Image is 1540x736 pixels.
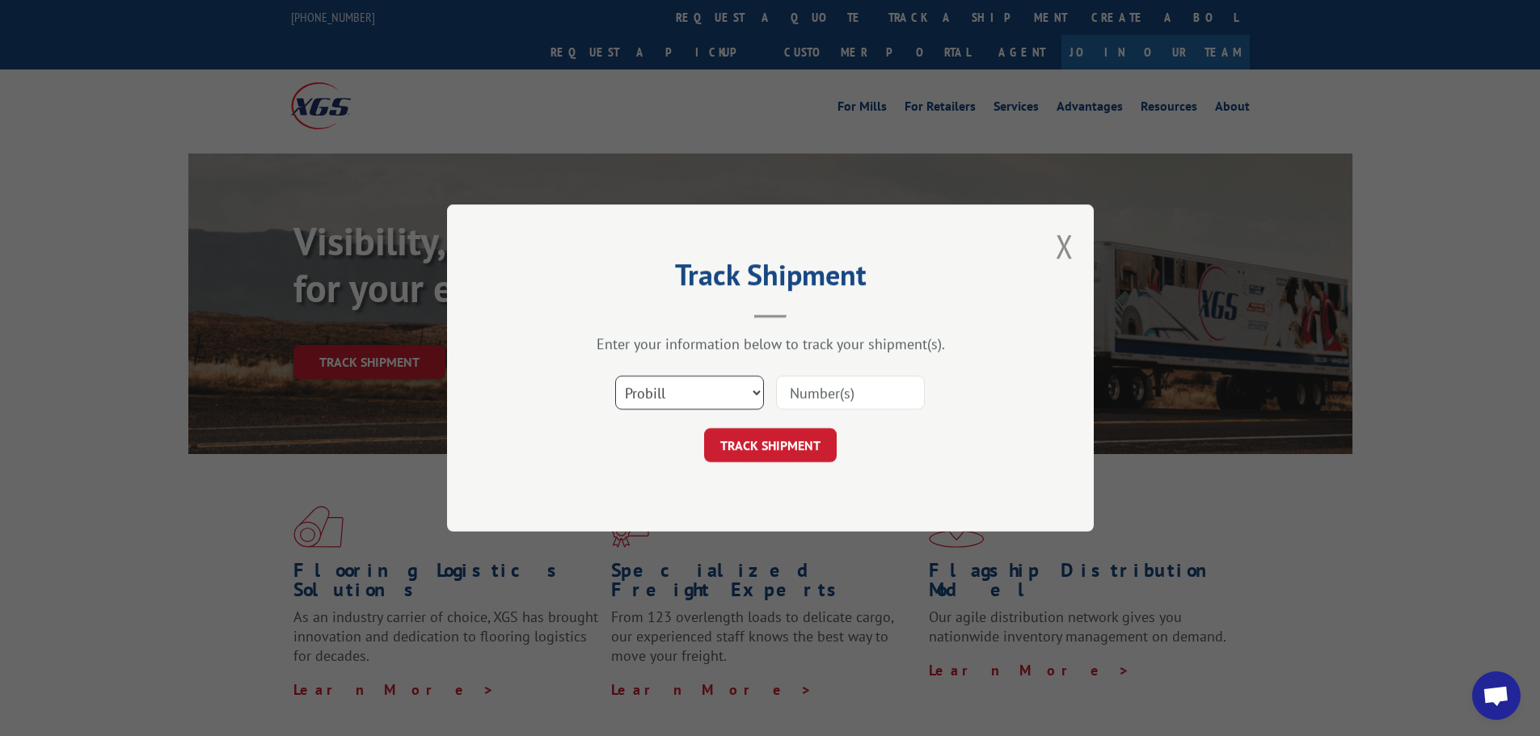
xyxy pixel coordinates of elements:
div: Enter your information below to track your shipment(s). [528,334,1013,353]
input: Number(s) [776,376,925,410]
button: TRACK SHIPMENT [704,428,837,462]
div: Open chat [1472,671,1521,720]
h2: Track Shipment [528,263,1013,294]
button: Close modal [1056,225,1074,267]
